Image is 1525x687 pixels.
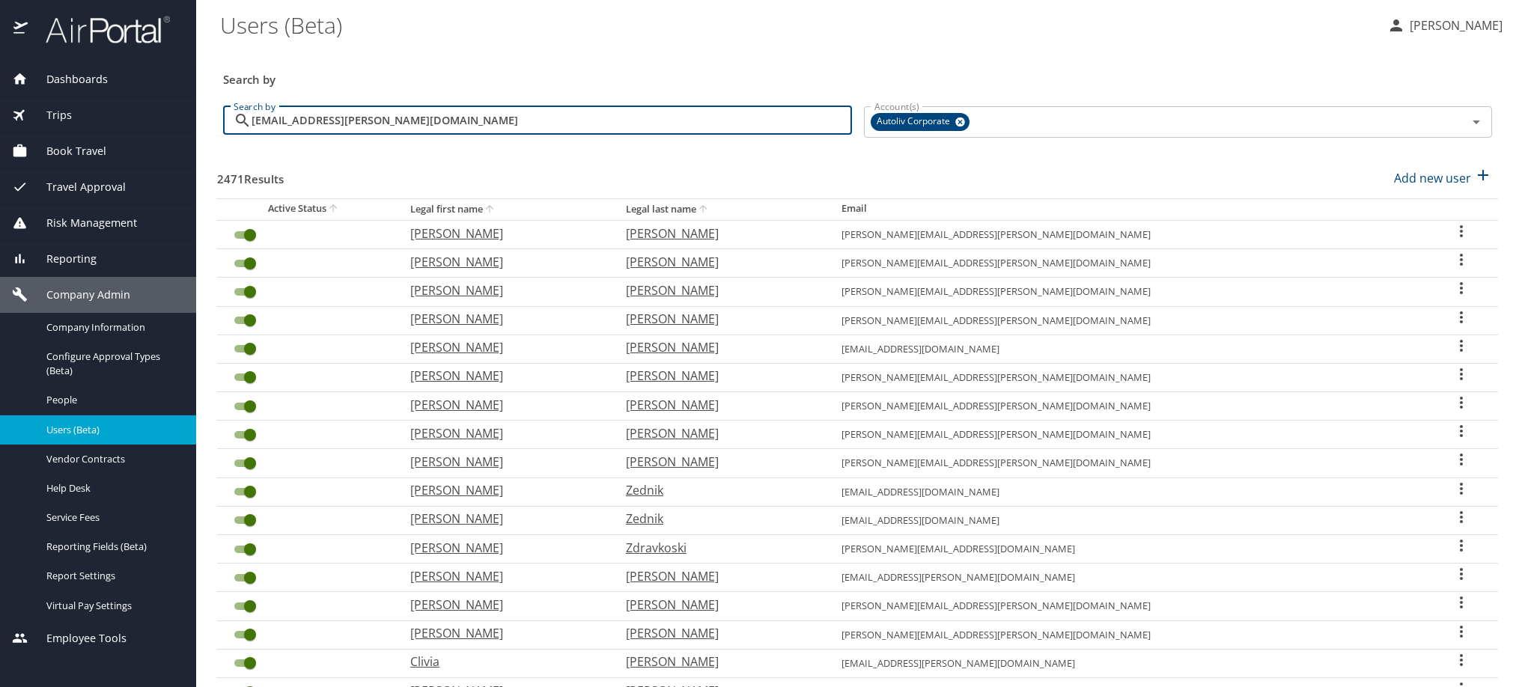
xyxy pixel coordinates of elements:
[28,107,72,123] span: Trips
[46,423,178,437] span: Users (Beta)
[871,113,970,131] div: Autoliv Corporate
[696,203,711,217] button: sort
[626,281,812,299] p: [PERSON_NAME]
[410,481,596,499] p: [PERSON_NAME]
[626,510,812,528] p: Zednik
[410,596,596,614] p: [PERSON_NAME]
[626,653,812,671] p: [PERSON_NAME]
[326,202,341,216] button: sort
[626,596,812,614] p: [PERSON_NAME]
[410,338,596,356] p: [PERSON_NAME]
[28,287,130,303] span: Company Admin
[626,624,812,642] p: [PERSON_NAME]
[220,1,1375,48] h1: Users (Beta)
[29,15,170,44] img: airportal-logo.png
[410,396,596,414] p: [PERSON_NAME]
[830,592,1425,620] td: [PERSON_NAME][EMAIL_ADDRESS][PERSON_NAME][DOMAIN_NAME]
[410,253,596,271] p: [PERSON_NAME]
[830,564,1425,592] td: [EMAIL_ADDRESS][PERSON_NAME][DOMAIN_NAME]
[410,225,596,242] p: [PERSON_NAME]
[614,198,830,220] th: Legal last name
[1381,12,1509,39] button: [PERSON_NAME]
[398,198,614,220] th: Legal first name
[830,649,1425,677] td: [EMAIL_ADDRESS][PERSON_NAME][DOMAIN_NAME]
[830,335,1425,363] td: [EMAIL_ADDRESS][DOMAIN_NAME]
[28,630,127,647] span: Employee Tools
[46,481,178,495] span: Help Desk
[28,71,108,88] span: Dashboards
[830,535,1425,564] td: [PERSON_NAME][EMAIL_ADDRESS][DOMAIN_NAME]
[830,278,1425,306] td: [PERSON_NAME][EMAIL_ADDRESS][PERSON_NAME][DOMAIN_NAME]
[1388,162,1498,195] button: Add new user
[28,143,106,159] span: Book Travel
[28,251,97,267] span: Reporting
[410,424,596,442] p: [PERSON_NAME]
[626,338,812,356] p: [PERSON_NAME]
[46,569,178,583] span: Report Settings
[46,320,178,335] span: Company Information
[626,453,812,471] p: [PERSON_NAME]
[46,510,178,525] span: Service Fees
[626,310,812,328] p: [PERSON_NAME]
[28,215,137,231] span: Risk Management
[830,620,1425,649] td: [PERSON_NAME][EMAIL_ADDRESS][PERSON_NAME][DOMAIN_NAME]
[830,198,1425,220] th: Email
[626,567,812,585] p: [PERSON_NAME]
[1405,16,1503,34] p: [PERSON_NAME]
[410,367,596,385] p: [PERSON_NAME]
[1466,112,1487,132] button: Open
[626,225,812,242] p: [PERSON_NAME]
[626,424,812,442] p: [PERSON_NAME]
[830,220,1425,248] td: [PERSON_NAME][EMAIL_ADDRESS][PERSON_NAME][DOMAIN_NAME]
[626,539,812,557] p: Zdravkoski
[830,421,1425,449] td: [PERSON_NAME][EMAIL_ADDRESS][PERSON_NAME][DOMAIN_NAME]
[410,453,596,471] p: [PERSON_NAME]
[830,449,1425,477] td: [PERSON_NAME][EMAIL_ADDRESS][PERSON_NAME][DOMAIN_NAME]
[46,452,178,466] span: Vendor Contracts
[217,162,284,188] h3: 2471 Results
[830,506,1425,534] td: [EMAIL_ADDRESS][DOMAIN_NAME]
[410,539,596,557] p: [PERSON_NAME]
[410,624,596,642] p: [PERSON_NAME]
[410,653,596,671] p: Clivia
[830,363,1425,391] td: [PERSON_NAME][EMAIL_ADDRESS][PERSON_NAME][DOMAIN_NAME]
[626,396,812,414] p: [PERSON_NAME]
[626,367,812,385] p: [PERSON_NAME]
[483,203,498,217] button: sort
[410,310,596,328] p: [PERSON_NAME]
[410,281,596,299] p: [PERSON_NAME]
[217,198,398,220] th: Active Status
[830,392,1425,421] td: [PERSON_NAME][EMAIL_ADDRESS][PERSON_NAME][DOMAIN_NAME]
[46,393,178,407] span: People
[46,599,178,613] span: Virtual Pay Settings
[252,106,852,135] input: Search by name or email
[223,62,1492,88] h3: Search by
[46,349,178,378] span: Configure Approval Types (Beta)
[410,510,596,528] p: [PERSON_NAME]
[46,540,178,554] span: Reporting Fields (Beta)
[830,249,1425,278] td: [PERSON_NAME][EMAIL_ADDRESS][PERSON_NAME][DOMAIN_NAME]
[830,306,1425,335] td: [PERSON_NAME][EMAIL_ADDRESS][PERSON_NAME][DOMAIN_NAME]
[830,477,1425,506] td: [EMAIL_ADDRESS][DOMAIN_NAME]
[13,15,29,44] img: icon-airportal.png
[1394,169,1471,187] p: Add new user
[410,567,596,585] p: [PERSON_NAME]
[28,179,126,195] span: Travel Approval
[626,253,812,271] p: [PERSON_NAME]
[871,114,959,129] span: Autoliv Corporate
[626,481,812,499] p: Zednik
